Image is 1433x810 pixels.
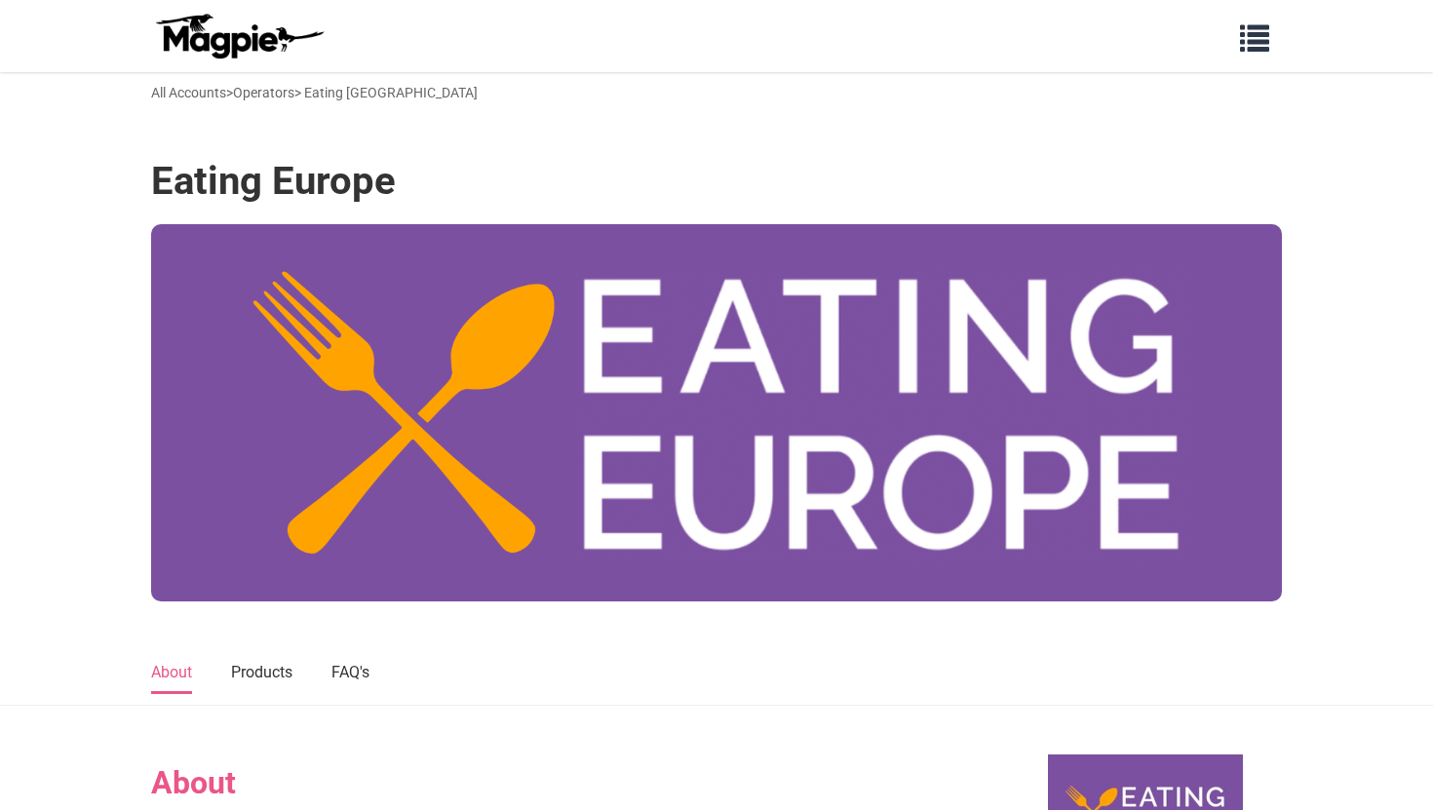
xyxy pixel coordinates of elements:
a: All Accounts [151,85,226,100]
img: Eating Europe banner [151,224,1282,601]
a: About [151,653,192,694]
div: > > Eating [GEOGRAPHIC_DATA] [151,82,478,103]
a: Products [231,653,292,694]
img: logo-ab69f6fb50320c5b225c76a69d11143b.png [151,13,327,59]
a: FAQ's [331,653,369,694]
h1: Eating Europe [151,158,396,205]
a: Operators [233,85,294,100]
h2: About [151,764,970,801]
